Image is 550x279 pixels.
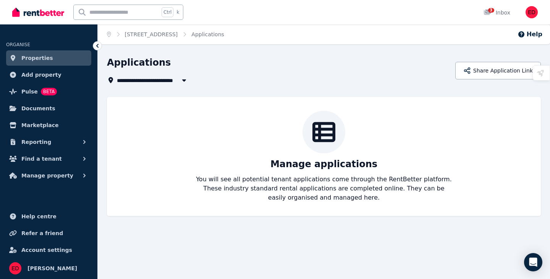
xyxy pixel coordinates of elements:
[196,175,452,202] p: You will see all potential tenant applications come through the RentBetter platform. These indust...
[6,42,30,47] span: ORGANISE
[6,226,91,241] a: Refer a friend
[6,118,91,133] a: Marketplace
[21,137,51,147] span: Reporting
[6,101,91,116] a: Documents
[21,53,53,63] span: Properties
[21,87,38,96] span: Pulse
[484,9,510,16] div: Inbox
[27,264,77,273] span: [PERSON_NAME]
[125,31,178,37] a: [STREET_ADDRESS]
[98,24,233,44] nav: Breadcrumb
[162,7,173,17] span: Ctrl
[21,245,72,255] span: Account settings
[9,262,21,274] img: Ekta deswal
[6,134,91,150] button: Reporting
[21,229,63,238] span: Refer a friend
[21,171,73,180] span: Manage property
[107,56,171,69] h1: Applications
[518,30,542,39] button: Help
[488,8,494,13] span: 3
[6,209,91,224] a: Help centre
[191,31,224,38] span: Applications
[6,50,91,66] a: Properties
[176,9,179,15] span: k
[21,212,57,221] span: Help centre
[6,168,91,183] button: Manage property
[455,62,541,79] button: Share Application Link
[6,67,91,82] a: Add property
[6,151,91,166] button: Find a tenant
[270,158,377,170] p: Manage applications
[21,104,55,113] span: Documents
[6,242,91,258] a: Account settings
[21,154,62,163] span: Find a tenant
[6,84,91,99] a: PulseBETA
[21,121,58,130] span: Marketplace
[41,88,57,95] span: BETA
[12,6,64,18] img: RentBetter
[524,253,542,271] div: Open Intercom Messenger
[21,70,61,79] span: Add property
[526,6,538,18] img: Ekta deswal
